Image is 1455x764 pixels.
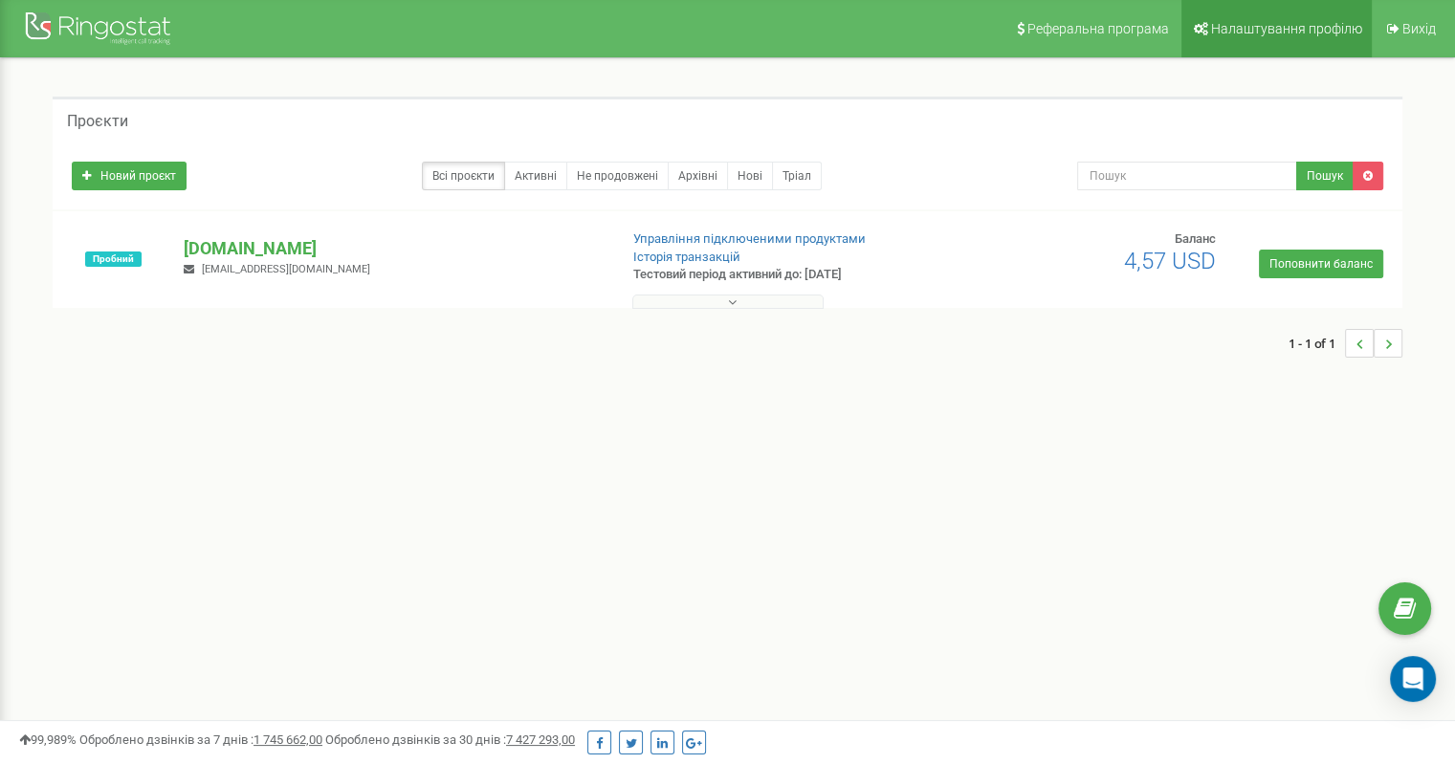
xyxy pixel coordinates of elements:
[1211,21,1362,36] span: Налаштування профілю
[1289,329,1345,358] span: 1 - 1 of 1
[506,732,575,747] u: 7 427 293,00
[727,162,773,190] a: Нові
[1077,162,1297,190] input: Пошук
[254,732,322,747] u: 1 745 662,00
[668,162,728,190] a: Архівні
[19,732,77,747] span: 99,989%
[1390,656,1436,702] div: Open Intercom Messenger
[202,263,370,275] span: [EMAIL_ADDRESS][DOMAIN_NAME]
[1296,162,1354,190] button: Пошук
[633,250,740,264] a: Історія транзакцій
[67,113,128,130] h5: Проєкти
[504,162,567,190] a: Активні
[633,266,939,284] p: Тестовий період активний до: [DATE]
[566,162,669,190] a: Не продовжені
[422,162,505,190] a: Всі проєкти
[79,732,322,747] span: Оброблено дзвінків за 7 днів :
[72,162,187,190] a: Новий проєкт
[1027,21,1169,36] span: Реферальна програма
[1175,231,1216,246] span: Баланс
[772,162,822,190] a: Тріал
[184,236,602,261] p: [DOMAIN_NAME]
[325,732,575,747] span: Оброблено дзвінків за 30 днів :
[1124,248,1216,274] span: 4,57 USD
[1259,250,1383,278] a: Поповнити баланс
[1289,310,1402,377] nav: ...
[633,231,866,246] a: Управління підключеними продуктами
[1402,21,1436,36] span: Вихід
[85,251,142,267] span: Пробний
